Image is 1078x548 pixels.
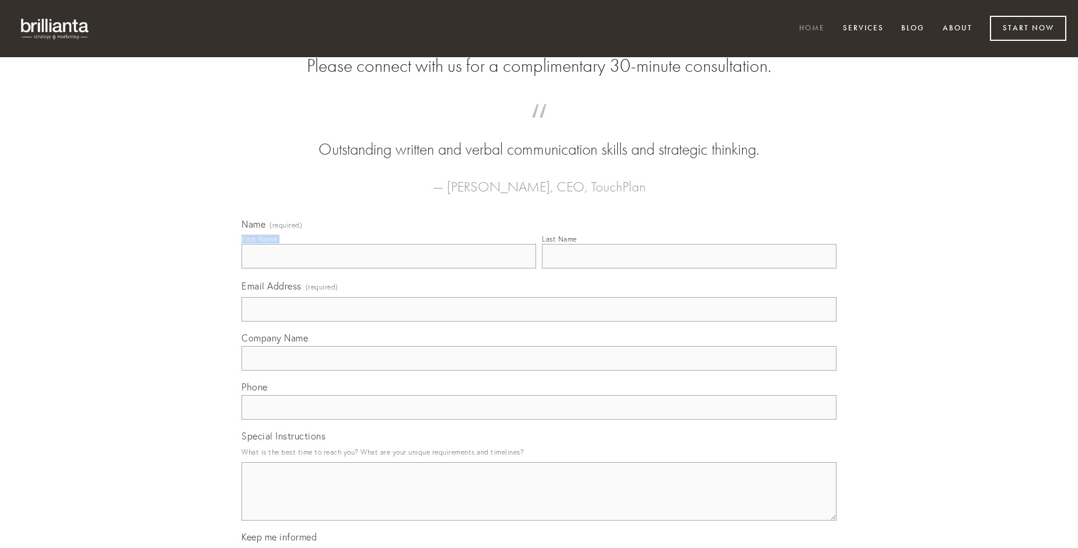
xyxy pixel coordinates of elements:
[894,19,932,39] a: Blog
[242,55,836,77] h2: Please connect with us for a complimentary 30-minute consultation.
[269,222,302,229] span: (required)
[242,531,317,543] span: Keep me informed
[260,116,818,138] span: “
[242,430,325,442] span: Special Instructions
[12,12,99,46] img: brillianta - research, strategy, marketing
[990,16,1066,41] a: Start Now
[242,235,277,243] div: First Name
[242,280,302,292] span: Email Address
[242,332,308,344] span: Company Name
[242,444,836,460] p: What is the best time to reach you? What are your unique requirements and timelines?
[242,218,265,230] span: Name
[935,19,980,39] a: About
[242,381,268,393] span: Phone
[306,279,338,295] span: (required)
[792,19,832,39] a: Home
[260,116,818,161] blockquote: Outstanding written and verbal communication skills and strategic thinking.
[835,19,891,39] a: Services
[542,235,577,243] div: Last Name
[260,161,818,198] figcaption: — [PERSON_NAME], CEO, TouchPlan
